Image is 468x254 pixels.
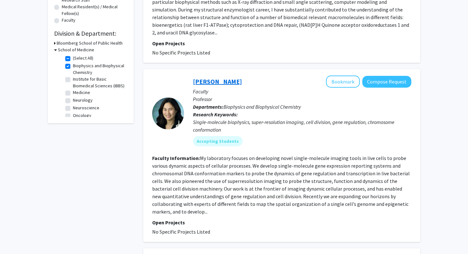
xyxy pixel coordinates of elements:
[193,88,411,95] p: Faculty
[58,47,94,53] h3: School of Medicine
[193,136,243,146] mat-chip: Accepting Students
[73,112,91,119] label: Oncology
[193,104,223,110] b: Departments:
[73,105,99,111] label: Neuroscience
[152,49,210,56] span: No Specific Projects Listed
[5,225,27,249] iframe: Chat
[193,118,411,134] div: Single-molecule biophysics, super-resolution imaging, cell division, gene regulation, chromosome ...
[73,89,90,96] label: Medicine
[57,40,123,47] h3: Bloomberg School of Public Health
[152,155,410,215] fg-read-more: My laboratory focuses on developing novel single-molecule imaging tools in live cells to probe va...
[193,111,238,118] b: Research Keywords:
[62,17,75,24] label: Faculty
[73,97,93,104] label: Neurology
[193,95,411,103] p: Professor
[62,4,127,17] label: Medical Resident(s) / Medical Fellow(s)
[152,219,411,226] p: Open Projects
[152,40,411,47] p: Open Projects
[326,76,360,88] button: Add Jie Xiao to Bookmarks
[73,55,93,62] label: (Select All)
[54,30,127,37] h2: Division & Department:
[152,229,210,235] span: No Specific Projects Listed
[223,104,301,110] span: Biophysics and Biophysical Chemistry
[362,76,411,88] button: Compose Request to Jie Xiao
[73,76,126,89] label: Institute for Basic Biomedical Sciences (IBBS)
[193,77,242,85] a: [PERSON_NAME]
[152,155,200,161] b: Faculty Information:
[73,62,126,76] label: Biophysics and Biophysical Chemistry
